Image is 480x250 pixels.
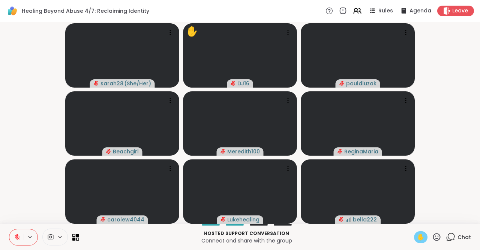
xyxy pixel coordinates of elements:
p: Hosted support conversation [84,230,409,237]
span: Chat [457,233,471,241]
span: audio-muted [106,149,111,154]
span: ( She/Her ) [124,80,151,87]
span: ✋ [417,233,424,242]
span: pauldluzak [346,80,376,87]
span: bella222 [353,216,377,223]
span: Agenda [409,7,431,15]
span: audio-muted [220,217,226,222]
span: audio-muted [100,217,106,222]
span: audio-muted [339,81,345,86]
img: ShareWell Logomark [6,5,19,17]
span: ReginaMaria [344,148,378,155]
span: audio-muted [94,81,99,86]
div: ✋ [186,24,198,39]
span: Rules [378,7,393,15]
span: audio-muted [231,81,236,86]
span: Lukehealing [227,216,259,223]
span: DJ16 [237,80,249,87]
span: Meredith100 [227,148,260,155]
span: Healing Beyond Abuse 4/7: Reclaiming Identity [22,7,149,15]
span: sarah28 [100,80,123,87]
span: audio-muted [337,149,343,154]
span: audio-muted [339,217,344,222]
p: Connect and share with the group [84,237,409,244]
span: carolew4044 [107,216,144,223]
span: Beachgirl [113,148,139,155]
span: Leave [452,7,468,15]
span: audio-muted [220,149,226,154]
